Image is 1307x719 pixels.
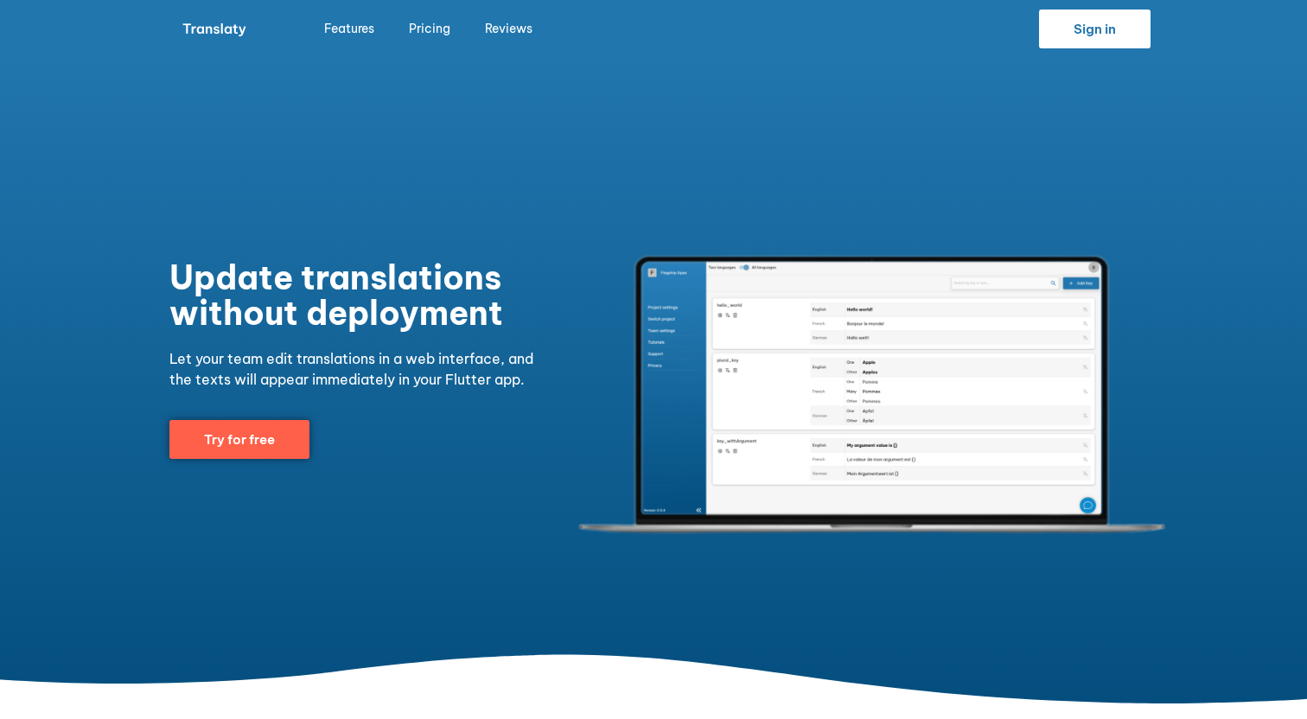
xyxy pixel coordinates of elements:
[169,348,546,390] p: Let your team edit translations in a web interface, and the texts will appear immediately in your...
[1039,10,1151,48] a: Sign in
[169,420,309,459] a: Try for free
[575,251,1166,538] img: Flutter Translations
[392,9,468,48] a: Pricing
[204,433,275,446] span: Try for free
[307,9,392,48] a: Features
[1074,22,1116,35] span: Sign in
[468,9,550,48] a: Reviews
[169,260,546,331] h2: Update translations without deployment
